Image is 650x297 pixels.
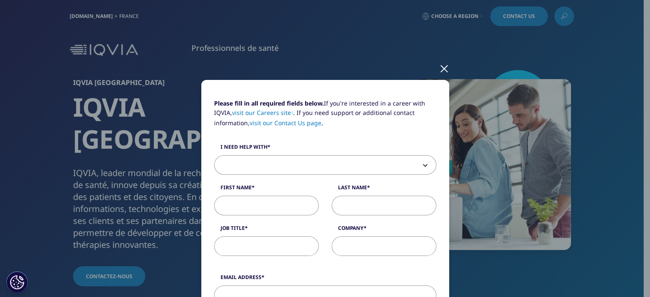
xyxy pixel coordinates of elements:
[214,143,436,155] label: I need help with
[250,119,321,127] a: visit our Contact Us page
[214,99,436,134] p: If you're interested in a career with IQVIA, . If you need support or additional contact informat...
[332,184,436,196] label: Last Name
[232,109,294,117] a: visit our Careers site
[214,184,319,196] label: First Name
[214,99,324,107] strong: Please fill in all required fields below.
[6,271,28,293] button: Paramètres des cookies
[214,224,319,236] label: Job Title
[214,273,436,285] label: Email Address
[332,224,436,236] label: Company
